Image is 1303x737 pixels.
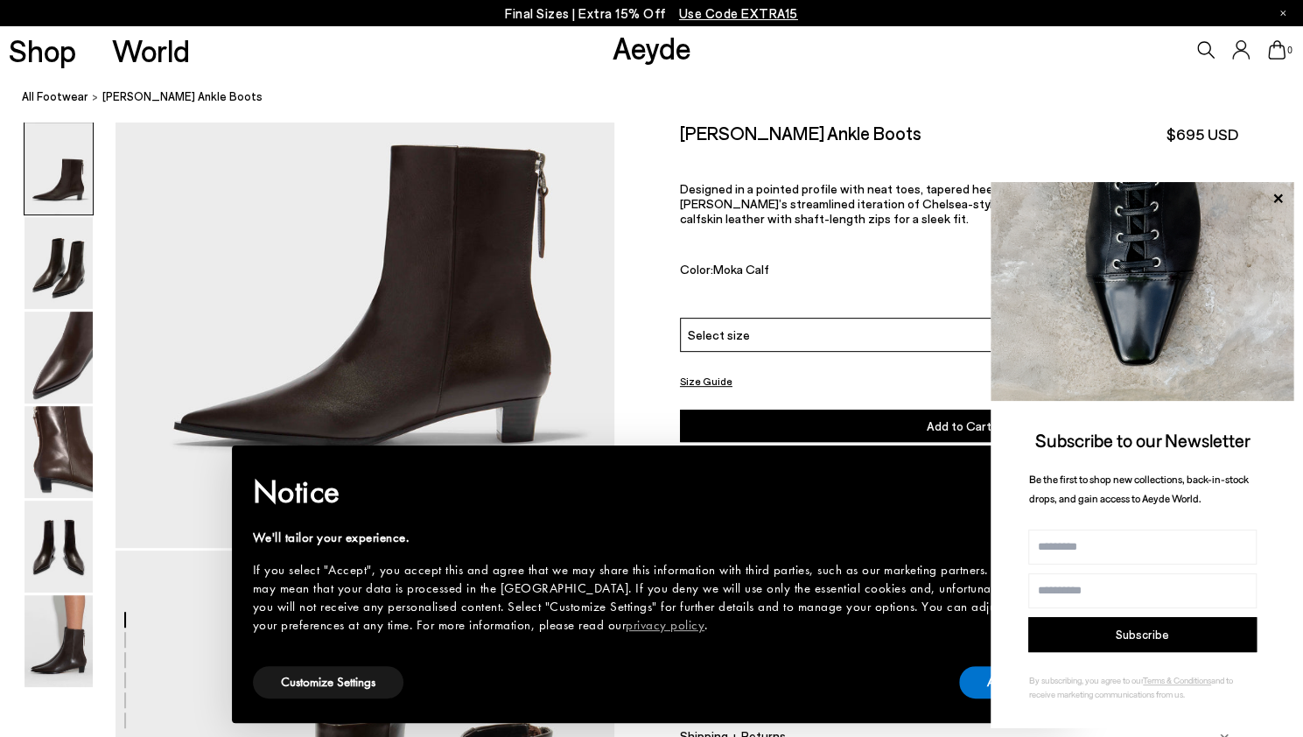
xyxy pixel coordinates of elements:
[253,469,1023,515] h2: Notice
[626,616,704,634] a: privacy policy
[680,181,1238,226] p: Designed in a pointed profile with neat toes, tapered heels, and exaggerated [PERSON_NAME] is [PE...
[680,410,1238,442] button: Add to Cart
[713,262,769,277] span: Moka Calf
[1029,675,1143,685] span: By subscribing, you agree to our
[991,182,1294,401] img: ca3f721fb6ff708a270709c41d776025.jpg
[22,88,88,106] a: All Footwear
[25,123,93,214] img: Harriet Pointed Ankle Boots - Image 1
[102,88,263,106] span: [PERSON_NAME] Ankle Boots
[1143,675,1211,685] a: Terms & Conditions
[25,217,93,309] img: Harriet Pointed Ankle Boots - Image 2
[612,29,690,66] a: Aeyde
[253,666,403,698] button: Customize Settings
[253,529,1023,547] div: We'll tailor your experience.
[679,5,798,21] span: Navigate to /collections/ss25-final-sizes
[1268,40,1285,60] a: 0
[959,666,1051,698] button: Accept
[680,122,921,144] h2: [PERSON_NAME] Ankle Boots
[1166,123,1238,145] span: $695 USD
[25,501,93,593] img: Harriet Pointed Ankle Boots - Image 5
[1035,429,1250,451] span: Subscribe to our Newsletter
[253,561,1023,635] div: If you select "Accept", you accept this and agree that we may share this information with third p...
[25,595,93,687] img: Harriet Pointed Ankle Boots - Image 6
[680,262,1121,282] div: Color:
[25,312,93,404] img: Harriet Pointed Ankle Boots - Image 3
[25,406,93,498] img: Harriet Pointed Ankle Boots - Image 4
[1285,46,1294,55] span: 0
[9,35,76,66] a: Shop
[688,326,750,344] span: Select size
[927,418,991,433] span: Add to Cart
[22,74,1303,122] nav: breadcrumb
[505,3,798,25] p: Final Sizes | Extra 15% Off
[1028,617,1257,652] button: Subscribe
[112,35,190,66] a: World
[680,370,732,392] button: Size Guide
[1029,473,1249,505] span: Be the first to shop new collections, back-in-stock drops, and gain access to Aeyde World.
